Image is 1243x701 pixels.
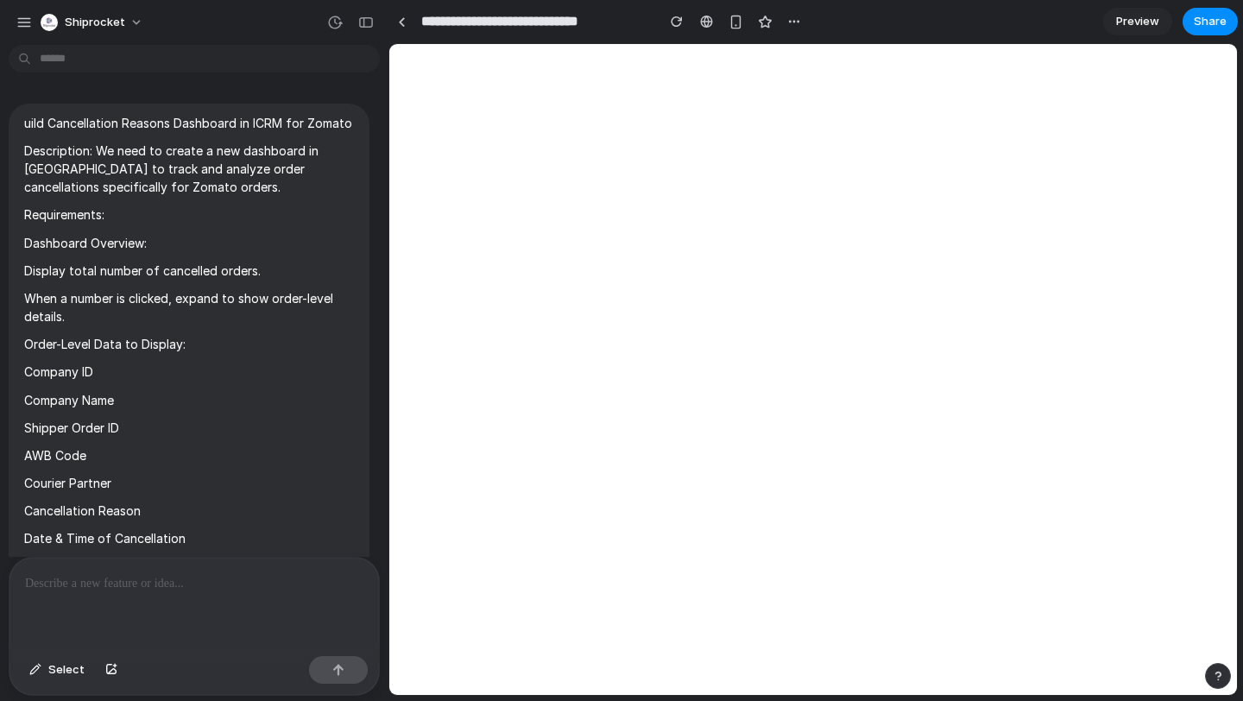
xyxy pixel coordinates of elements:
[48,661,85,679] span: Select
[24,529,354,547] p: Date & Time of Cancellation
[24,446,354,464] p: AWB Code
[24,289,354,325] p: When a number is clicked, expand to show order-level details.
[65,14,125,31] span: Shiprocket
[24,114,354,132] p: uild Cancellation Reasons Dashboard in ICRM for Zomato
[21,656,93,684] button: Select
[24,205,354,224] p: Requirements:
[1183,8,1238,35] button: Share
[24,234,354,252] p: Dashboard Overview:
[24,419,354,437] p: Shipper Order ID
[24,502,354,520] p: Cancellation Reason
[1103,8,1172,35] a: Preview
[1116,13,1159,30] span: Preview
[34,9,152,36] button: Shiprocket
[1194,13,1227,30] span: Share
[24,335,354,353] p: Order-Level Data to Display:
[24,363,354,381] p: Company ID
[24,142,354,196] p: Description: We need to create a new dashboard in [GEOGRAPHIC_DATA] to track and analyze order ca...
[24,262,354,280] p: Display total number of cancelled orders.
[24,474,354,492] p: Courier Partner
[24,391,354,409] p: Company Name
